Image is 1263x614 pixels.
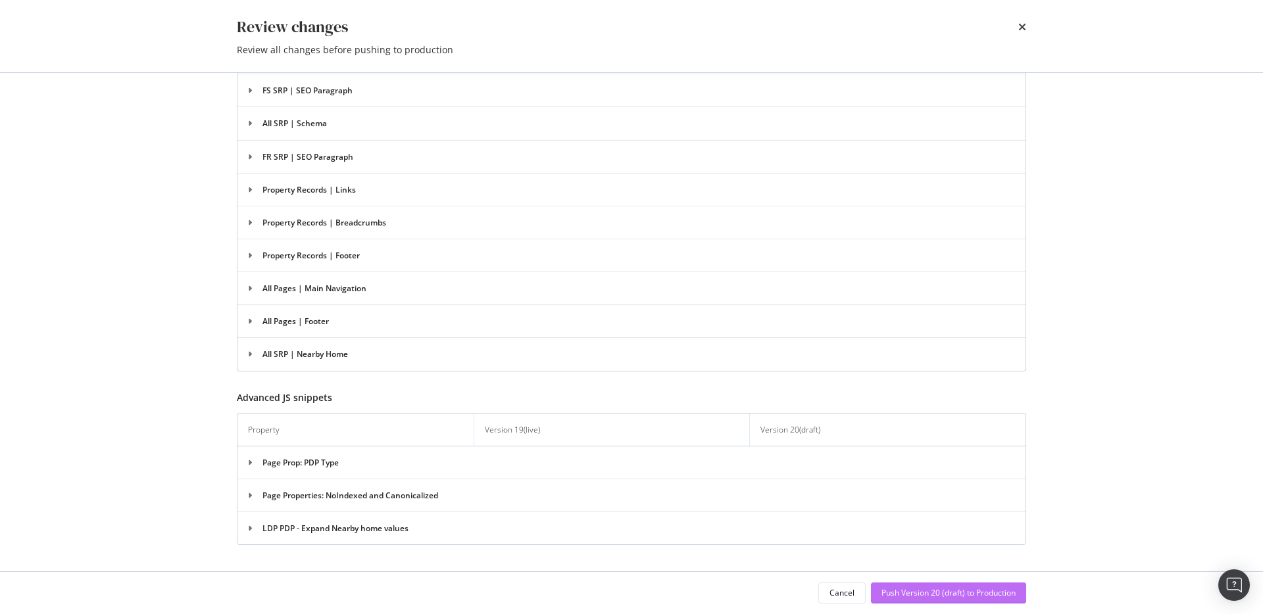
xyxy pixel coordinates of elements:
td: FR SRP | SEO Paragraph [237,140,1026,173]
td: Page Prop: PDP Type [237,446,1026,479]
th: Version 20 ( draft ) [750,413,1026,446]
th: Version 19 ( live ) [474,413,749,446]
div: times [1018,16,1026,38]
button: Cancel [818,582,866,603]
div: Open Intercom Messenger [1218,569,1250,601]
td: All Pages | Footer [237,305,1026,338]
td: FS SRP | SEO Paragraph [237,74,1026,107]
th: Property [237,413,474,446]
div: Cancel [830,587,854,598]
div: Push Version 20 (draft) to Production [881,587,1016,598]
td: Property Records | Links [237,173,1026,206]
td: Property Records | Breadcrumbs [237,206,1026,239]
button: Push Version 20 (draft) to Production [871,582,1026,603]
td: Page Properties: NoIndexed and Canonicalized [237,479,1026,512]
td: All SRP | Nearby Home [237,338,1026,371]
div: Review changes [237,16,348,38]
td: Property Records | Footer [237,239,1026,272]
td: All Pages | Main Navigation [237,272,1026,305]
h3: Advanced JS snippets [237,392,1026,402]
td: LDP PDP - Expand Nearby home values [237,512,1026,545]
td: All SRP | Schema [237,107,1026,140]
div: Review all changes before pushing to production [237,43,1026,57]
